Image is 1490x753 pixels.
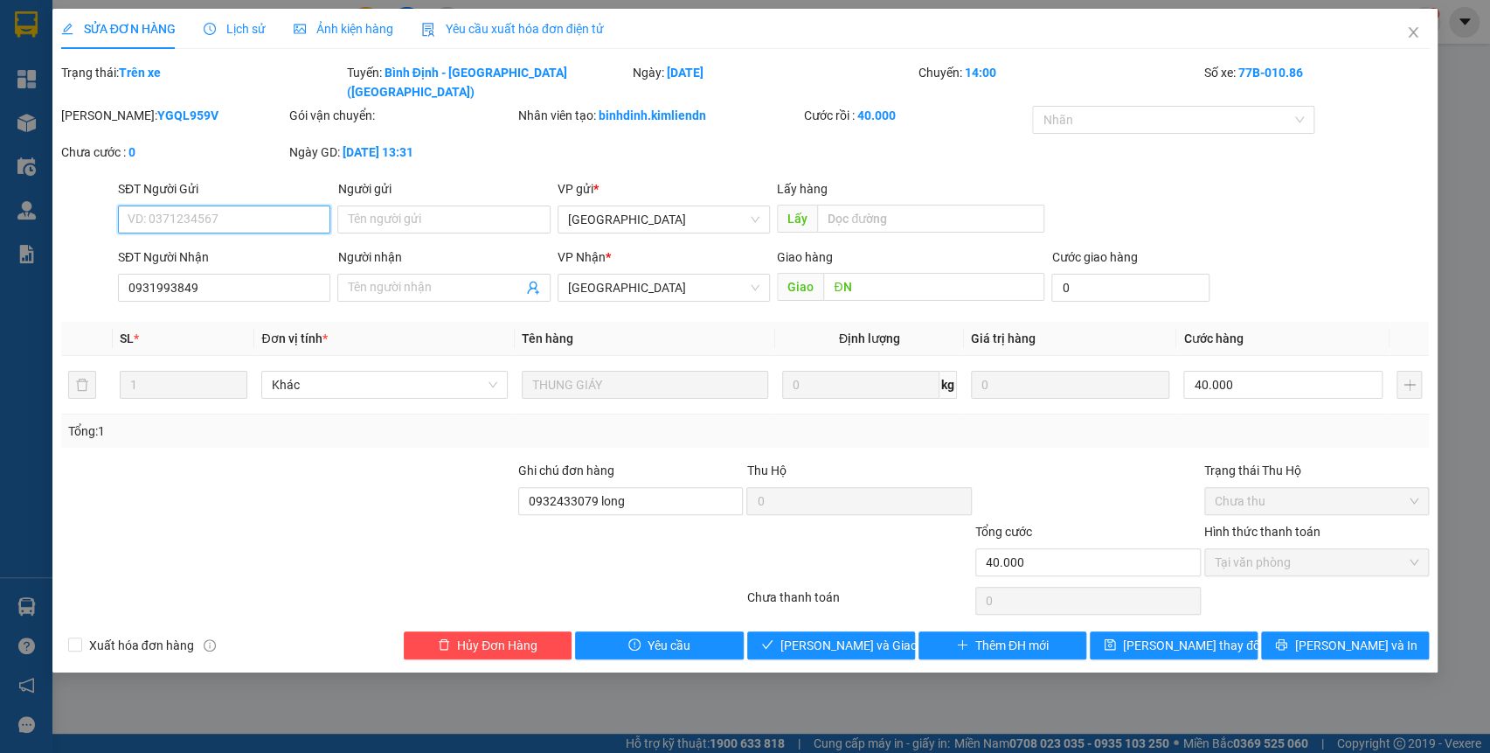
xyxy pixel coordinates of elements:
div: Cước rồi : [804,106,1029,125]
span: Tổng cước [975,525,1032,539]
button: save[PERSON_NAME] thay đổi [1090,631,1258,659]
span: [STREET_ADDRESS][PERSON_NAME] An Khê, [GEOGRAPHIC_DATA] [6,116,243,143]
span: Lấy hàng [777,182,828,196]
span: Tại văn phòng [1215,549,1419,575]
div: Người nhận [337,248,550,267]
img: icon [421,23,435,37]
label: Hình thức thanh toán [1204,525,1320,539]
div: Tổng: 1 [68,422,576,441]
span: edit [61,23,73,35]
span: save [1104,638,1116,652]
button: plus [1396,371,1422,399]
div: Nhân viên tạo: [518,106,800,125]
strong: CÔNG TY TNHH [81,9,181,25]
b: 77B-010.86 [1238,66,1303,80]
b: Bình Định - [GEOGRAPHIC_DATA] ([GEOGRAPHIC_DATA]) [347,66,567,99]
span: Tên hàng [522,331,573,345]
span: [PERSON_NAME] và Giao hàng [780,636,948,655]
span: SỬA ĐƠN HÀNG [61,22,176,36]
div: Gói vận chuyển: [289,106,515,125]
span: printer [1275,638,1287,652]
span: Lịch sử [204,22,266,36]
button: check[PERSON_NAME] và Giao hàng [747,631,915,659]
strong: Địa chỉ: [6,67,46,80]
div: Trạng thái Thu Hộ [1204,461,1430,480]
b: 0 [128,145,135,159]
button: exclamation-circleYêu cầu [575,631,743,659]
span: delete [438,638,450,652]
span: close [1406,25,1420,39]
span: Định lượng [839,331,900,345]
span: Giao [777,273,823,301]
span: picture [294,23,306,35]
div: SĐT Người Gửi [118,179,330,199]
button: plusThêm ĐH mới [918,631,1086,659]
input: VD: Bàn, Ghế [522,371,768,399]
label: Cước giao hàng [1051,250,1137,264]
b: Trên xe [119,66,161,80]
b: binhdinh.kimliendn [599,108,706,122]
div: Số xe: [1202,63,1431,101]
span: Khác [272,372,497,398]
span: [PERSON_NAME] và In [1294,636,1417,655]
strong: Văn phòng đại diện – CN [GEOGRAPHIC_DATA] [6,101,252,114]
button: deleteHủy Đơn Hàng [404,631,572,659]
div: Người gửi [337,179,550,199]
div: [PERSON_NAME]: [61,106,287,125]
span: Lấy [777,205,817,233]
strong: VẬN TẢI Ô TÔ KIM LIÊN [56,28,205,45]
span: VP Nhận [558,250,606,264]
span: kg [939,371,957,399]
label: Ghi chú đơn hàng [518,464,614,478]
span: Yêu cầu xuất hóa đơn điện tử [421,22,604,36]
span: Bình Định [568,206,759,233]
div: VP gửi [558,179,770,199]
span: Ảnh kiện hàng [294,22,393,36]
button: printer[PERSON_NAME] và In [1261,631,1429,659]
span: Thu Hộ [746,464,786,478]
span: Yêu cầu [648,636,690,655]
button: delete [68,371,96,399]
span: Xuất hóa đơn hàng [82,636,201,655]
b: 14:00 [965,66,996,80]
span: info-circle [204,639,216,652]
span: [GEOGRAPHIC_DATA], P. [GEOGRAPHIC_DATA], [GEOGRAPHIC_DATA] [6,67,239,94]
span: user-add [526,281,540,295]
span: Đà Nẵng [568,275,759,301]
span: Hủy Đơn Hàng [457,636,537,655]
span: Giá trị hàng [971,331,1036,345]
input: Cước giao hàng [1051,274,1209,302]
span: clock-circle [204,23,216,35]
div: Ngày: [631,63,917,101]
b: [DATE] 13:31 [343,145,413,159]
button: Close [1389,9,1438,58]
b: 40.000 [857,108,896,122]
div: Chuyến: [917,63,1202,101]
div: Trạng thái: [59,63,345,101]
div: Chưa thanh toán [745,588,974,618]
strong: Trụ sở Công ty [6,52,83,65]
b: [DATE] [667,66,703,80]
span: Giao hàng [777,250,833,264]
div: Chưa cước : [61,143,287,162]
b: YGQL959V [157,108,218,122]
span: exclamation-circle [628,638,641,652]
span: Thêm ĐH mới [975,636,1049,655]
div: Ngày GD: [289,143,515,162]
input: Ghi chú đơn hàng [518,487,744,515]
span: plus [956,638,968,652]
span: SL [120,331,134,345]
span: [PERSON_NAME] thay đổi [1123,636,1263,655]
span: Cước hàng [1183,331,1243,345]
div: Tuyến: [345,63,631,101]
div: SĐT Người Nhận [118,248,330,267]
input: Dọc đường [817,205,1044,233]
span: Đơn vị tính [261,331,327,345]
span: check [761,638,773,652]
strong: Địa chỉ: [6,116,46,129]
span: Chưa thu [1215,488,1419,514]
input: Dọc đường [823,273,1044,301]
input: 0 [971,371,1169,399]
